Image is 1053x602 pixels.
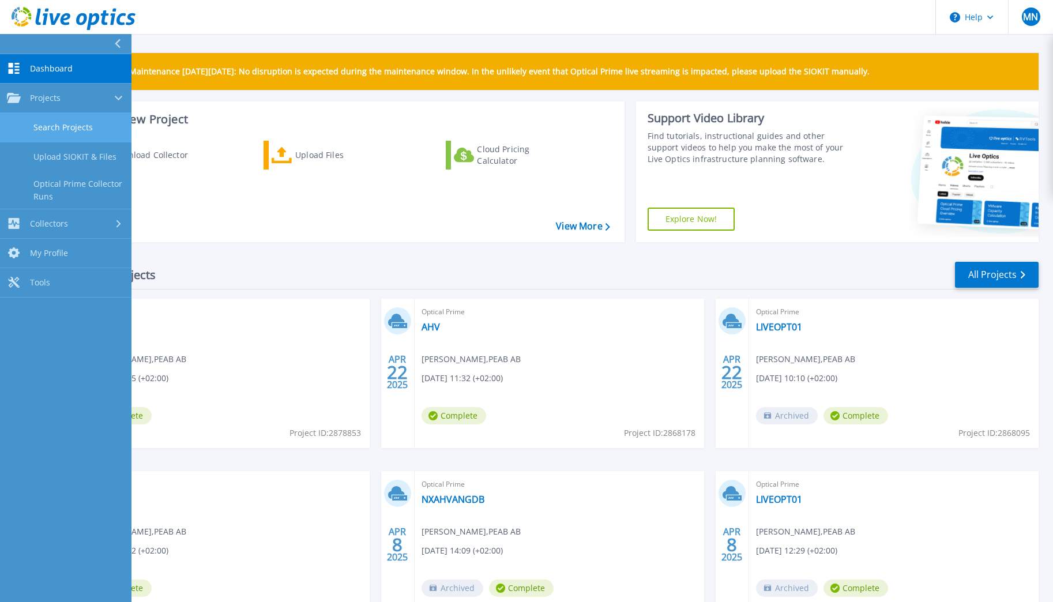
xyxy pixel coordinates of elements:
[295,144,388,167] div: Upload Files
[422,494,484,505] a: NXAHVANGDB
[30,63,73,74] span: Dashboard
[756,478,1032,491] span: Optical Prime
[30,248,68,258] span: My Profile
[648,208,735,231] a: Explore Now!
[958,427,1030,439] span: Project ID: 2868095
[648,130,852,165] div: Find tutorials, instructional guides and other support videos to help you make the most of your L...
[446,141,574,170] a: Cloud Pricing Calculator
[422,353,521,366] span: [PERSON_NAME] , PEAB AB
[289,427,361,439] span: Project ID: 2878853
[422,372,503,385] span: [DATE] 11:32 (+02:00)
[30,93,61,103] span: Projects
[756,372,837,385] span: [DATE] 10:10 (+02:00)
[1023,12,1038,21] span: MN
[721,367,742,377] span: 22
[648,111,852,126] div: Support Video Library
[823,580,888,597] span: Complete
[87,525,186,538] span: [PERSON_NAME] , PEAB AB
[756,353,855,366] span: [PERSON_NAME] , PEAB AB
[477,144,569,167] div: Cloud Pricing Calculator
[422,407,486,424] span: Complete
[87,306,363,318] span: Optical Prime
[721,351,743,393] div: APR 2025
[756,321,802,333] a: LIVEOPT01
[489,580,554,597] span: Complete
[422,580,483,597] span: Archived
[30,219,68,229] span: Collectors
[727,540,737,550] span: 8
[955,262,1039,288] a: All Projects
[82,141,210,170] a: Download Collector
[386,524,408,566] div: APR 2025
[111,144,204,167] div: Download Collector
[422,306,697,318] span: Optical Prime
[721,524,743,566] div: APR 2025
[556,221,610,232] a: View More
[422,478,697,491] span: Optical Prime
[422,544,503,557] span: [DATE] 14:09 (+02:00)
[756,544,837,557] span: [DATE] 12:29 (+02:00)
[264,141,392,170] a: Upload Files
[756,525,855,538] span: [PERSON_NAME] , PEAB AB
[422,321,440,333] a: AHV
[86,67,870,76] p: Scheduled Maintenance [DATE][DATE]: No disruption is expected during the maintenance window. In t...
[87,478,363,491] span: Optical Prime
[756,494,802,505] a: LIVEOPT01
[386,351,408,393] div: APR 2025
[87,353,186,366] span: [PERSON_NAME] , PEAB AB
[422,525,521,538] span: [PERSON_NAME] , PEAB AB
[756,580,818,597] span: Archived
[82,113,610,126] h3: Start a New Project
[756,407,818,424] span: Archived
[624,427,695,439] span: Project ID: 2868178
[392,540,403,550] span: 8
[823,407,888,424] span: Complete
[756,306,1032,318] span: Optical Prime
[30,277,50,288] span: Tools
[387,367,408,377] span: 22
